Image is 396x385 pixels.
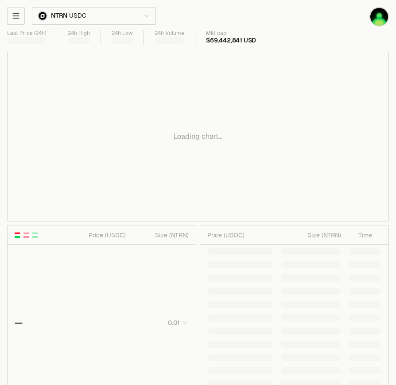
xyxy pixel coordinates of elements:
span: USDC [69,12,86,20]
button: Show Buy and Sell Orders [14,232,21,239]
span: NTRN [51,12,67,20]
div: Size ( NTRN ) [281,231,341,240]
div: Price ( USDC ) [71,231,126,240]
div: Price ( USDC ) [207,231,273,240]
div: 24h High [68,30,90,37]
button: Show Sell Orders Only [23,232,30,239]
button: 0.01 [165,317,189,328]
div: $69,442,841 USD [206,37,256,45]
p: Loading chart... [174,131,222,142]
div: Mkt cap [206,30,256,37]
div: Last Price (24h) [7,30,46,37]
img: AUTOTESTS [370,8,388,26]
div: — [15,316,23,329]
div: 24h Low [112,30,133,37]
div: Size ( NTRN ) [133,231,189,240]
div: Time [349,231,372,240]
button: Show Buy Orders Only [31,232,39,239]
img: NTRN Logo [39,12,47,20]
div: 24h Volume [155,30,184,37]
